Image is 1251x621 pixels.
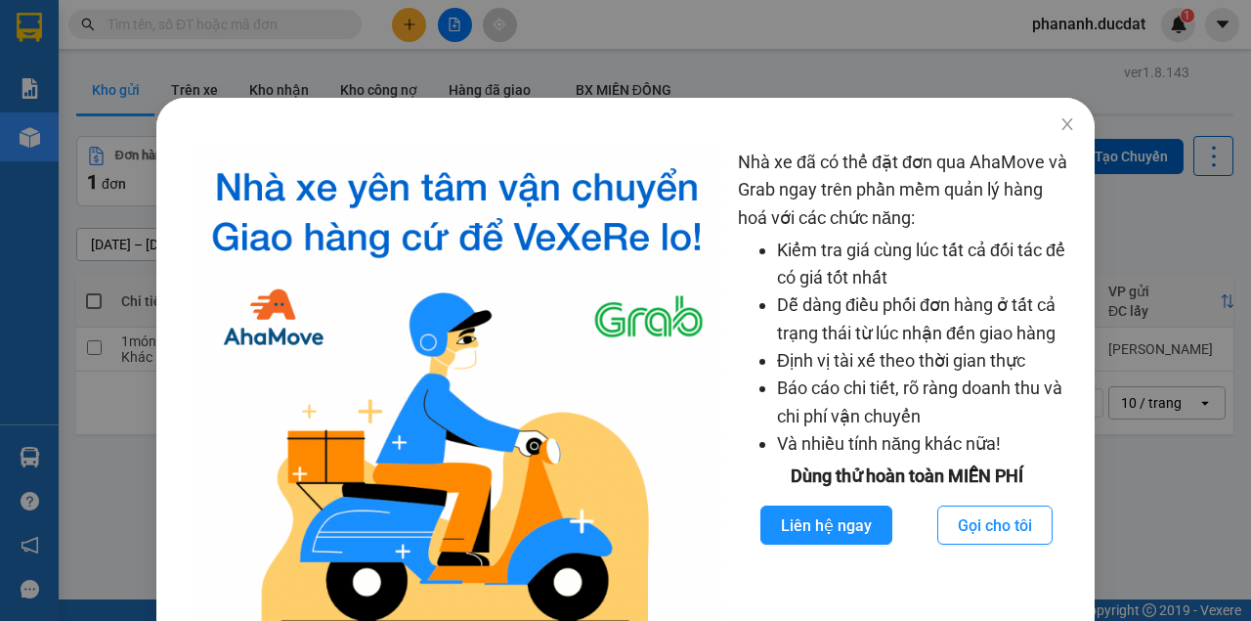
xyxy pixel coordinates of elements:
[937,506,1053,545] button: Gọi cho tôi
[738,463,1075,490] div: Dùng thử hoàn toàn MIỄN PHÍ
[760,506,892,545] button: Liên hệ ngay
[777,430,1075,458] li: Và nhiều tính năng khác nữa!
[777,291,1075,347] li: Dễ dàng điều phối đơn hàng ở tất cả trạng thái từ lúc nhận đến giao hàng
[1059,116,1075,132] span: close
[1040,98,1095,153] button: Close
[958,513,1032,538] span: Gọi cho tôi
[777,375,1075,430] li: Báo cáo chi tiết, rõ ràng doanh thu và chi phí vận chuyển
[781,513,872,538] span: Liên hệ ngay
[777,347,1075,375] li: Định vị tài xế theo thời gian thực
[777,237,1075,292] li: Kiểm tra giá cùng lúc tất cả đối tác để có giá tốt nhất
